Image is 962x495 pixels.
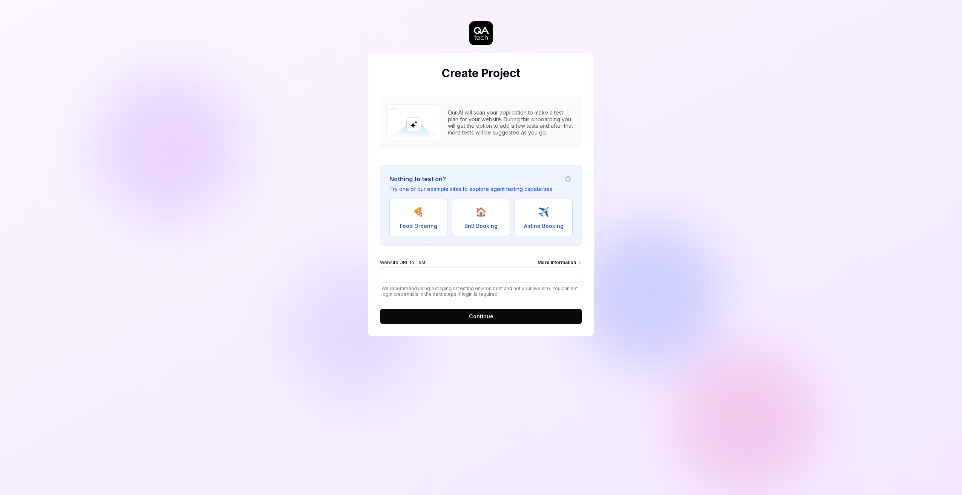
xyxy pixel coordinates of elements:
span: 🍕 [413,205,424,219]
button: 🏠BnB Booking [452,199,510,236]
h3: Nothing to test on? [389,174,552,183]
p: Try one of our example sites to explore agent testing capabilities [389,185,552,193]
span: Airline Booking [524,222,564,230]
div: Our AI will scan your application to make a test plan for your website. During this onboarding yo... [448,109,574,136]
span: 🏠 [475,205,487,219]
span: Continue [469,312,493,320]
span: Website URL to Test [380,259,426,267]
button: ✈️Airline Booking [515,199,573,236]
button: 🍕Food Ordering [389,199,447,236]
button: Continue [380,309,582,324]
div: More Information [538,259,582,267]
span: ✈️ [538,205,549,219]
input: Website URL to TestMore Information [380,267,582,283]
span: Food Ordering [400,222,437,230]
h2: Create Project [380,65,582,82]
button: Example attribution information [564,174,573,183]
span: BnB Booking [464,222,498,230]
span: We recommend using a staging or testing environment and not your live site. You can set login cre... [380,286,582,297]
